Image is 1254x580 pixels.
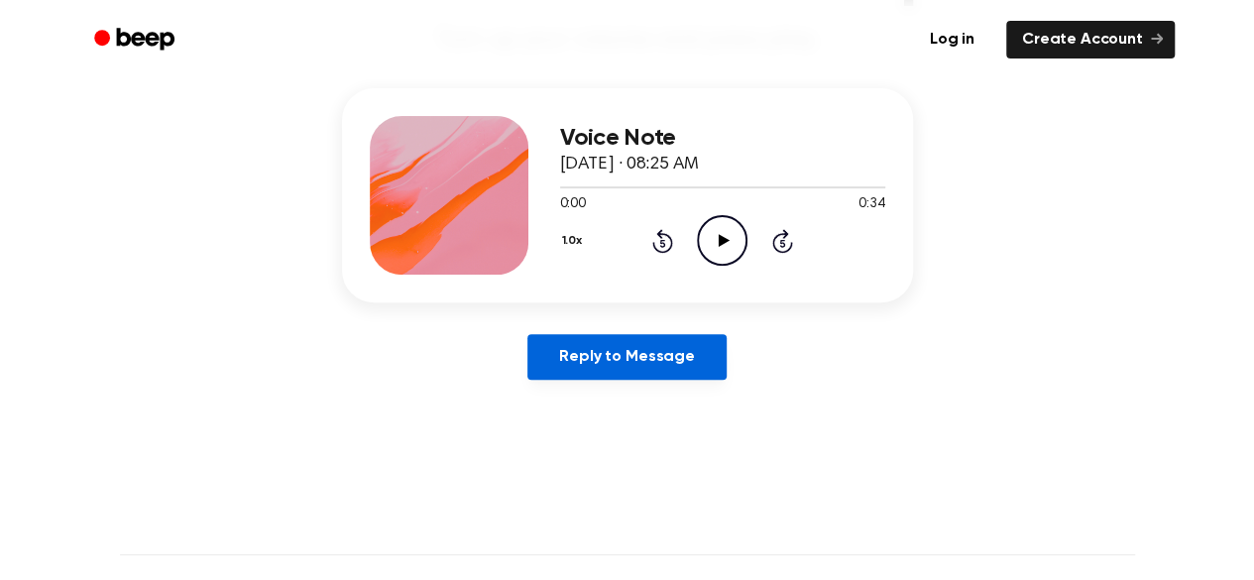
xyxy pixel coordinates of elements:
[560,194,586,215] span: 0:00
[560,156,699,174] span: [DATE] · 08:25 AM
[858,194,884,215] span: 0:34
[910,17,994,62] a: Log in
[1006,21,1175,58] a: Create Account
[80,21,192,59] a: Beep
[527,334,726,380] a: Reply to Message
[560,224,590,258] button: 1.0x
[560,125,885,152] h3: Voice Note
